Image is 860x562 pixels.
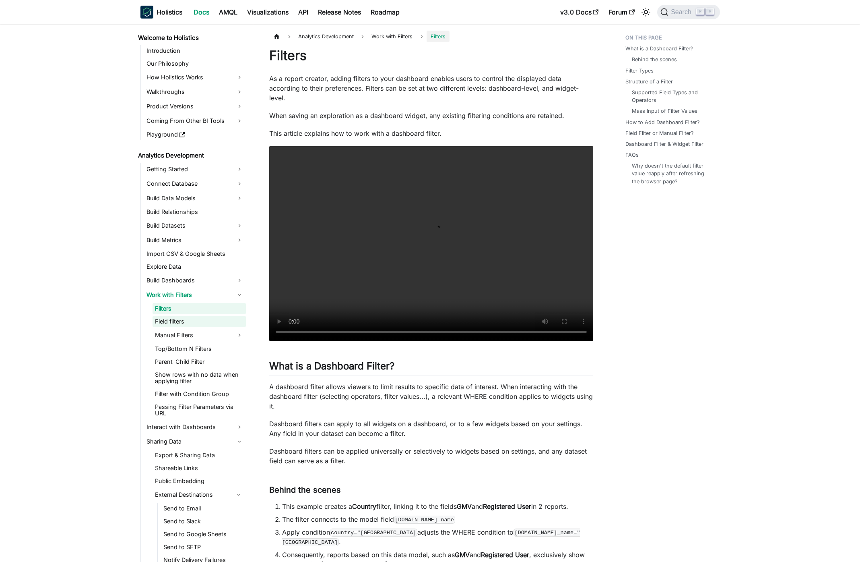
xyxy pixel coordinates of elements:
[144,177,246,190] a: Connect Database
[632,107,697,115] a: Mass Input of Filter Values
[625,140,703,148] a: Dashboard Filter & Widget Filter
[269,74,593,103] p: As a report creator, adding filters to your dashboard enables users to control the displayed data...
[604,6,639,19] a: Forum
[161,503,246,514] a: Send to Email
[282,514,593,524] li: The filter connects to the model field
[625,78,673,85] a: Structure of a Filter
[153,401,246,419] a: Passing Filter Parameters via URL
[144,206,246,218] a: Build Relationships
[282,502,593,511] li: This example creates a filter, linking it to the fields and in 2 reports.
[269,419,593,438] p: Dashboard filters can apply to all widgets on a dashboard, or to a few widgets based on your sett...
[144,234,246,247] a: Build Metrics
[153,329,246,342] a: Manual Filters
[153,388,246,400] a: Filter with Condition Group
[144,274,246,287] a: Build Dashboards
[144,100,246,113] a: Product Versions
[625,45,693,52] a: What is a Dashboard Filter?
[144,114,246,127] a: Coming From Other BI Tools
[144,45,246,56] a: Introduction
[269,31,285,42] a: Home page
[696,8,704,15] kbd: ⌘
[153,369,246,387] a: Show rows with no data when applying filter
[639,6,652,19] button: Switch between dark and light mode (currently light mode)
[140,6,153,19] img: Holistics
[269,360,593,375] h2: What is a Dashboard Filter?
[657,5,720,19] button: Search (Command+K)
[153,462,246,474] a: Shareable Links
[161,541,246,553] a: Send to SFTP
[269,111,593,120] p: When saving an exploration as a dashboard widget, any existing filtering conditions are retained.
[144,71,246,84] a: How Holistics Works
[481,551,529,559] strong: Registered User
[144,163,246,176] a: Getting Started
[144,261,246,272] a: Explore Data
[269,382,593,411] p: A dashboard filter allows viewers to limit results to specific data of interest. When interacting...
[144,85,246,98] a: Walkthroughs
[153,343,246,355] a: Top/Bottom N Filters
[457,502,472,510] strong: GMV
[189,6,214,19] a: Docs
[161,529,246,540] a: Send to Google Sheets
[269,48,593,64] h1: Filters
[427,31,450,42] span: Filters
[313,6,366,19] a: Release Notes
[144,192,246,205] a: Build Data Models
[269,446,593,466] p: Dashboard filters can be applied universally or selectively to widgets based on settings, and any...
[153,316,246,327] a: Field filters
[455,551,470,559] strong: GMV
[269,146,593,341] video: Your browser does not support embedding video, but you can .
[632,56,677,63] a: Behind the scenes
[294,31,358,42] span: Analytics Development
[632,162,712,185] a: Why doesn't the default filter value reapply after refreshing the browser page?
[330,529,417,537] code: country="[GEOGRAPHIC_DATA]
[269,129,593,138] p: This article explains how to work with a dashboard filter.
[157,7,182,17] b: Holistics
[282,527,593,547] li: Apply condition adjusts the WHERE condition to .
[161,516,246,527] a: Send to Slack
[144,219,246,232] a: Build Datasets
[625,129,694,137] a: Field Filter or Manual Filter?
[706,8,714,15] kbd: K
[555,6,604,19] a: v3.0 Docs
[153,450,246,461] a: Export & Sharing Data
[231,488,246,501] button: Collapse sidebar category 'External Destinations'
[153,303,246,314] a: Filters
[269,485,593,495] h3: Behind the scenes
[367,31,417,42] span: Work with Filters
[153,488,231,501] a: External Destinations
[136,32,246,44] a: Welcome to Holistics
[668,8,696,16] span: Search
[144,288,246,301] a: Work with Filters
[293,6,313,19] a: API
[394,516,455,524] code: [DOMAIN_NAME]_name
[625,67,654,75] a: Filter Types
[136,150,246,161] a: Analytics Development
[366,6,404,19] a: Roadmap
[242,6,293,19] a: Visualizations
[153,475,246,487] a: Public Embedding
[132,24,253,562] nav: Docs sidebar
[625,118,700,126] a: How to Add Dashboard Filter?
[153,356,246,367] a: Parent-Child Filter
[483,502,531,510] strong: Registered User
[352,502,376,510] strong: Country
[625,151,639,159] a: FAQs
[144,435,246,448] a: Sharing Data
[144,248,246,259] a: Import CSV & Google Sheets
[144,129,246,140] a: Playground
[144,58,246,69] a: Our Philosophy
[632,89,712,104] a: Supported Field Types and Operators
[140,6,182,19] a: HolisticsHolistics
[144,421,246,433] a: Interact with Dashboards
[269,31,593,42] nav: Breadcrumbs
[214,6,242,19] a: AMQL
